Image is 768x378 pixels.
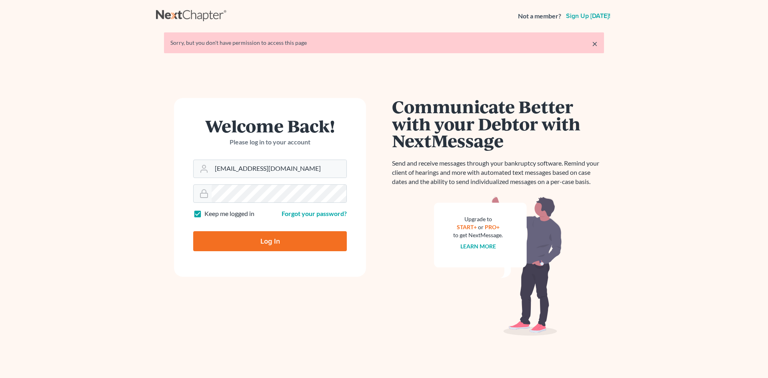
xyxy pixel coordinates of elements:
p: Send and receive messages through your bankruptcy software. Remind your client of hearings and mo... [392,159,604,186]
div: to get NextMessage. [453,231,503,239]
a: Forgot your password? [282,210,347,217]
h1: Welcome Back! [193,117,347,134]
a: Learn more [460,243,496,250]
h1: Communicate Better with your Debtor with NextMessage [392,98,604,149]
a: × [592,39,598,48]
input: Log In [193,231,347,251]
input: Email Address [212,160,346,178]
div: Upgrade to [453,215,503,223]
p: Please log in to your account [193,138,347,147]
div: Sorry, but you don't have permission to access this page [170,39,598,47]
strong: Not a member? [518,12,561,21]
img: nextmessage_bg-59042aed3d76b12b5cd301f8e5b87938c9018125f34e5fa2b7a6b67550977c72.svg [434,196,562,336]
a: PRO+ [485,224,500,230]
span: or [478,224,484,230]
label: Keep me logged in [204,209,254,218]
a: START+ [457,224,477,230]
a: Sign up [DATE]! [564,13,612,19]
